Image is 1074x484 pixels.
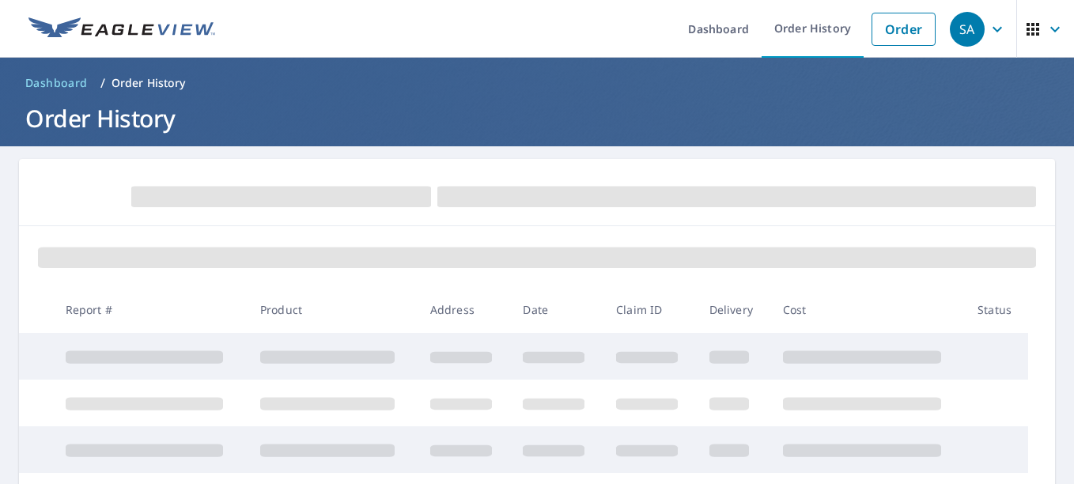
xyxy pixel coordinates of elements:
div: SA [950,12,985,47]
li: / [100,74,105,93]
th: Report # [53,286,248,333]
th: Product [248,286,418,333]
th: Claim ID [603,286,697,333]
span: Dashboard [25,75,88,91]
th: Address [418,286,511,333]
h1: Order History [19,102,1055,134]
a: Order [872,13,936,46]
th: Date [510,286,603,333]
nav: breadcrumb [19,70,1055,96]
img: EV Logo [28,17,215,41]
a: Dashboard [19,70,94,96]
th: Cost [770,286,966,333]
th: Delivery [697,286,770,333]
p: Order History [112,75,186,91]
th: Status [965,286,1028,333]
